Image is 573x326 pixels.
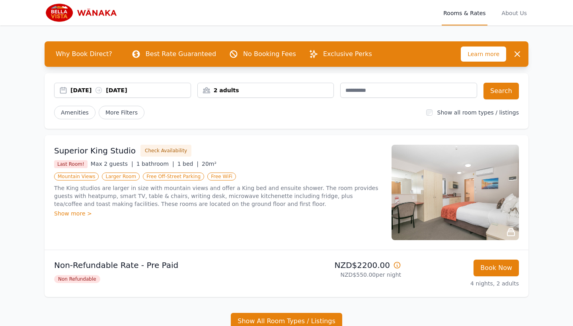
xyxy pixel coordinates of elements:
[290,271,401,279] p: NZD$550.00 per night
[290,260,401,271] p: NZD$2200.00
[437,109,519,116] label: Show all room types / listings
[143,173,204,180] span: Free Off-Street Parking
[198,86,334,94] div: 2 adults
[54,106,95,119] button: Amenities
[54,184,382,208] p: The King studios are larger in size with mountain views and offer a King bed and ensuite shower. ...
[45,3,121,22] img: Bella Vista Wanaka
[54,260,283,271] p: Non-Refundable Rate - Pre Paid
[140,145,191,157] button: Check Availability
[474,260,519,276] button: Book Now
[54,275,100,283] span: Non Refundable
[202,161,216,167] span: 20m²
[70,86,191,94] div: [DATE] [DATE]
[483,83,519,99] button: Search
[243,49,296,59] p: No Booking Fees
[177,161,199,167] span: 1 bed |
[91,161,133,167] span: Max 2 guests |
[54,160,88,168] span: Last Room!
[136,161,174,167] span: 1 bathroom |
[323,49,372,59] p: Exclusive Perks
[54,210,382,217] div: Show more >
[54,145,136,156] h3: Superior King Studio
[146,49,216,59] p: Best Rate Guaranteed
[102,173,140,180] span: Larger Room
[407,279,519,287] p: 4 nights, 2 adults
[99,106,144,119] span: More Filters
[49,46,119,62] span: Why Book Direct?
[461,47,506,62] span: Learn more
[54,173,99,180] span: Mountain Views
[207,173,236,180] span: Free WiFi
